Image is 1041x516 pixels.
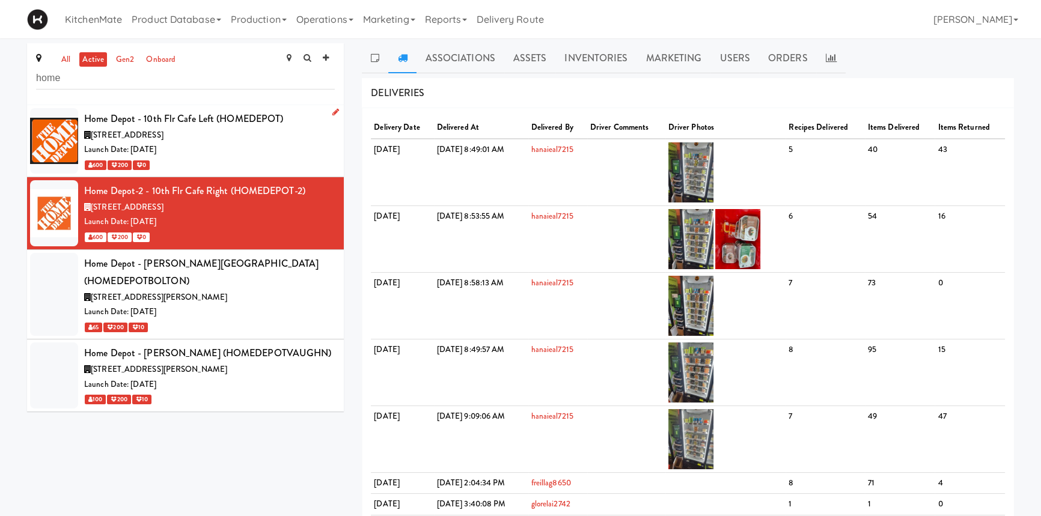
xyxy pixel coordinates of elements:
[935,272,1005,339] td: 0
[786,205,864,272] td: 6
[113,52,137,67] a: gen2
[91,291,227,303] span: [STREET_ADDRESS][PERSON_NAME]
[935,472,1005,494] td: 4
[371,339,433,405] td: [DATE]
[84,377,335,392] div: Launch Date: [DATE]
[143,52,179,67] a: onboard
[531,410,573,422] a: hanaieal7215
[434,405,528,472] td: [DATE] 9:09:06 AM
[27,250,344,340] li: Home Depot - [PERSON_NAME][GEOGRAPHIC_DATA] (HOMEDEPOTBOLTON)[STREET_ADDRESS][PERSON_NAME]Launch ...
[786,117,864,139] th: Recipes Delivered
[665,117,786,139] th: Driver Photos
[668,142,713,202] img: hyzrkxygsyvt34yz0phy.jpg
[710,43,759,73] a: Users
[531,144,573,155] a: hanaieal7215
[935,117,1005,139] th: Items Returned
[108,232,131,242] span: 200
[865,339,935,405] td: 95
[434,117,528,139] th: Delivered At
[84,182,335,200] div: Home Depot-2 - 10th Flr Cafe Right (HOMEDEPOT-2)
[133,232,150,242] span: 0
[668,276,713,336] img: okhpptndfqnai9fstl9g.jpg
[865,472,935,494] td: 71
[84,214,335,229] div: Launch Date: [DATE]
[759,43,817,73] a: Orders
[786,472,864,494] td: 8
[786,405,864,472] td: 7
[865,405,935,472] td: 49
[84,305,335,320] div: Launch Date: [DATE]
[531,498,570,509] a: glorelai2742
[371,494,433,515] td: [DATE]
[91,201,163,213] span: [STREET_ADDRESS]
[531,344,573,355] a: hanaieal7215
[27,339,344,411] li: Home Depot - [PERSON_NAME] (HOMEDEPOTVAUGHN)[STREET_ADDRESS][PERSON_NAME]Launch Date: [DATE] 100 ...
[935,405,1005,472] td: 47
[531,477,571,488] a: freillag8650
[668,342,713,402] img: eoo3ffvjo8gqu03enqqv.jpg
[786,272,864,339] td: 7
[668,409,713,469] img: eg24nxo3lcbkkaoh6gna.jpg
[935,494,1005,515] td: 0
[27,9,48,30] img: Micromart
[79,52,107,67] a: active
[434,139,528,206] td: [DATE] 8:49:01 AM
[371,272,433,339] td: [DATE]
[91,363,227,375] span: [STREET_ADDRESS][PERSON_NAME]
[107,395,130,404] span: 200
[434,339,528,405] td: [DATE] 8:49:57 AM
[371,405,433,472] td: [DATE]
[91,129,163,141] span: [STREET_ADDRESS]
[85,323,102,332] span: 65
[84,142,335,157] div: Launch Date: [DATE]
[133,160,150,170] span: 0
[434,272,528,339] td: [DATE] 8:58:13 AM
[865,205,935,272] td: 54
[786,494,864,515] td: 1
[85,395,106,404] span: 100
[786,139,864,206] td: 5
[58,52,73,67] a: all
[935,339,1005,405] td: 15
[531,277,573,288] a: hanaieal7215
[108,160,131,170] span: 200
[85,160,106,170] span: 600
[504,43,556,73] a: Assets
[371,472,433,494] td: [DATE]
[84,255,335,290] div: Home Depot - [PERSON_NAME][GEOGRAPHIC_DATA] (HOMEDEPOTBOLTON)
[637,43,710,73] a: Marketing
[935,139,1005,206] td: 43
[371,205,433,272] td: [DATE]
[85,232,106,242] span: 600
[371,139,433,206] td: [DATE]
[531,210,573,222] a: hanaieal7215
[865,272,935,339] td: 73
[371,117,433,139] th: Delivery Date
[935,205,1005,272] td: 16
[434,472,528,494] td: [DATE] 2:04:34 PM
[84,110,335,128] div: Home Depot - 10th Flr Cafe Left (HOMEDEPOT)
[865,117,935,139] th: Items Delivered
[434,205,528,272] td: [DATE] 8:53:55 AM
[434,494,528,515] td: [DATE] 3:40:08 PM
[27,105,344,177] li: Home Depot - 10th Flr Cafe Left (HOMEDEPOT)[STREET_ADDRESS]Launch Date: [DATE] 600 200 0
[528,117,587,139] th: Delivered By
[36,67,335,90] input: Search site
[587,117,665,139] th: Driver Comments
[371,86,424,100] span: DELIVERIES
[555,43,637,73] a: Inventories
[27,177,344,249] li: Home Depot-2 - 10th Flr Cafe Right (HOMEDEPOT-2)[STREET_ADDRESS]Launch Date: [DATE] 600 200 0
[129,323,148,332] span: 10
[103,323,127,332] span: 200
[668,209,713,269] img: mxcco3dfuwesarnnylhn.jpg
[132,395,151,404] span: 10
[84,344,335,362] div: Home Depot - [PERSON_NAME] (HOMEDEPOTVAUGHN)
[865,494,935,515] td: 1
[865,139,935,206] td: 40
[417,43,504,73] a: Associations
[715,209,760,269] img: acigkypc2sv6acpcyoxb.jpg
[786,339,864,405] td: 8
